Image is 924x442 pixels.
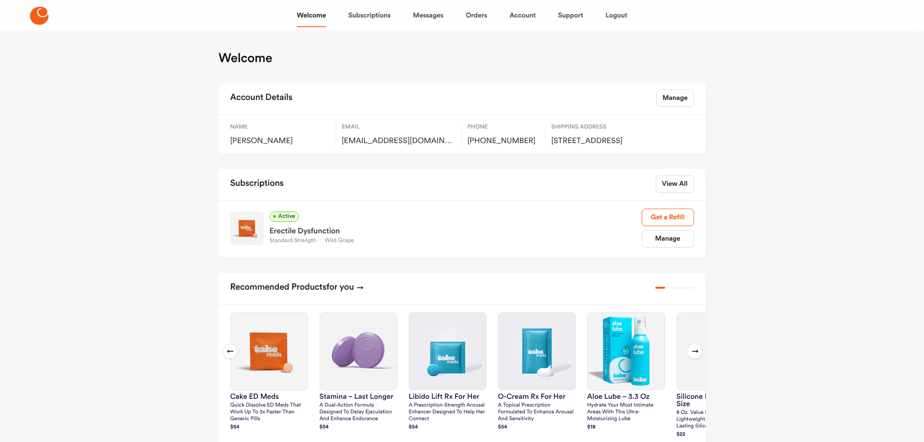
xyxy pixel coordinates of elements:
[230,123,330,131] span: Name
[230,402,308,423] p: Quick dissolve ED Meds that work up to 3x faster than generic pills
[326,283,354,292] span: for you
[656,89,694,107] a: Manage
[320,313,397,390] img: Stamina – Last Longer
[409,313,486,390] img: Libido Lift Rx For Her
[587,312,665,432] a: Aloe Lube – 3.3 ozAloe Lube – 3.3 ozHydrate your most intimate areas with this ultra-moisturizing...
[656,175,694,193] a: View All
[642,230,694,247] a: Manage
[509,4,535,27] a: Account
[677,432,686,437] strong: $ 22
[413,4,443,27] a: Messages
[468,123,539,131] span: Phone
[342,136,455,146] span: jimsoule@gmail.com
[409,393,486,400] h3: Libido Lift Rx For Her
[230,279,364,296] h2: Recommended Products
[230,393,308,400] h3: Cake ED Meds
[230,212,264,245] img: Standard Strength
[551,136,656,146] span: 2835 Trail Crest Lane, Lindenhurst, US, 60046
[320,393,397,400] h3: Stamina – Last Longer
[230,312,308,432] a: Cake ED MedsCake ED MedsQuick dissolve ED Meds that work up to 3x faster than generic pills$54
[320,312,397,432] a: Stamina – Last LongerStamina – Last LongerA dual-action formula designed to delay ejaculation and...
[677,312,754,439] a: silicone lube – value sizesilicone lube – value size8 oz. Value size ultra lightweight, extremely...
[230,175,284,193] h2: Subscriptions
[342,123,455,131] span: Email
[409,425,418,430] strong: $ 54
[642,209,694,226] a: Get a Refill
[499,313,575,390] img: O-Cream Rx for Her
[219,50,273,66] h1: Welcome
[498,425,507,430] strong: $ 54
[409,312,486,432] a: Libido Lift Rx For HerLibido Lift Rx For HerA prescription-strength arousal enhancer designed to ...
[230,136,330,146] span: [PERSON_NAME]
[409,402,486,423] p: A prescription-strength arousal enhancer designed to help her connect
[270,222,642,245] a: Erectile DysfunctionStandard StrengthWild Grape
[320,425,329,430] strong: $ 54
[466,4,487,27] a: Orders
[348,4,390,27] a: Subscriptions
[270,238,321,244] span: Standard Strength
[230,425,240,430] strong: $ 54
[677,409,754,430] p: 8 oz. Value size ultra lightweight, extremely long-lasting silicone formula
[677,313,754,390] img: silicone lube – value size
[320,238,357,244] span: Wild Grape
[231,313,308,390] img: Cake ED Meds
[270,222,642,237] div: Erectile Dysfunction
[498,393,576,400] h3: O-Cream Rx for Her
[498,312,576,432] a: O-Cream Rx for HerO-Cream Rx for HerA topical prescription formulated to enhance arousal and sens...
[587,402,665,423] p: Hydrate your most intimate areas with this ultra-moisturizing lube
[605,4,627,27] a: Logout
[498,402,576,423] p: A topical prescription formulated to enhance arousal and sensitivity
[320,402,397,423] p: A dual-action formula designed to delay ejaculation and enhance endurance
[551,123,656,131] span: Shipping Address
[468,136,539,146] span: [PHONE_NUMBER]
[587,393,665,400] h3: Aloe Lube – 3.3 oz
[587,425,596,430] strong: $ 18
[270,212,299,222] span: Active
[677,393,754,408] h3: silicone lube – value size
[558,4,583,27] a: Support
[297,4,326,27] a: Welcome
[588,313,665,390] img: Aloe Lube – 3.3 oz
[230,89,292,107] h2: Account Details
